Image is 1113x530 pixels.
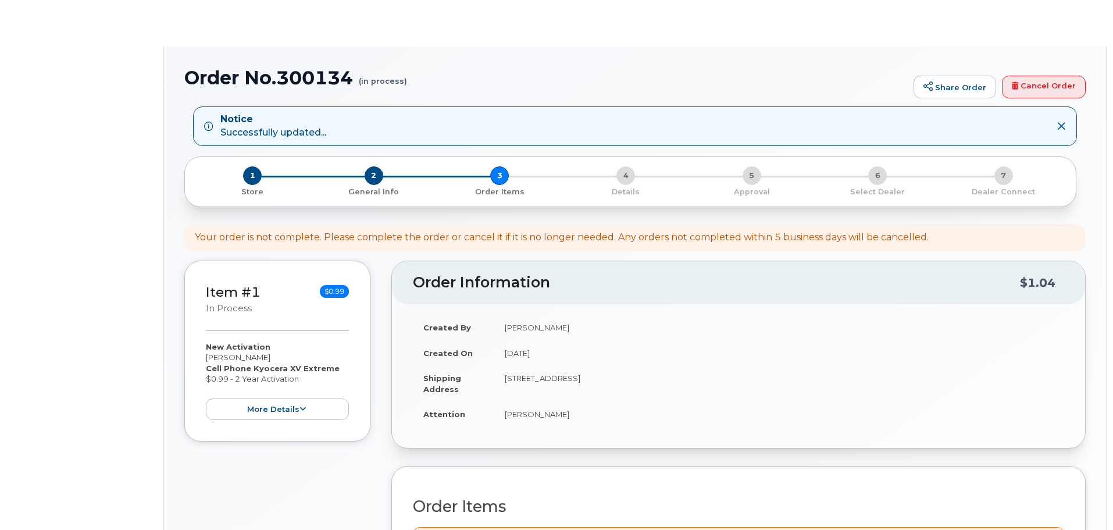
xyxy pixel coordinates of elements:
[494,365,1064,401] td: [STREET_ADDRESS]
[413,275,1020,291] h2: Order Information
[220,113,326,126] strong: Notice
[423,323,471,332] strong: Created By
[311,185,437,197] a: 2 General Info
[494,401,1064,427] td: [PERSON_NAME]
[316,187,433,197] p: General Info
[1002,76,1086,99] a: Cancel Order
[423,348,473,358] strong: Created On
[494,340,1064,366] td: [DATE]
[220,113,326,140] div: Successfully updated...
[1020,272,1055,294] div: $1.04
[423,374,461,394] strong: Shipping Address
[194,185,311,197] a: 1 Store
[423,410,465,419] strong: Attention
[494,315,1064,340] td: [PERSON_NAME]
[413,498,1064,515] h2: Order Items
[206,364,340,373] strong: Cell Phone Kyocera XV Extreme
[206,303,252,314] small: in process
[206,284,261,300] a: Item #1
[243,166,262,185] span: 1
[206,342,270,351] strong: New Activation
[320,285,349,298] span: $0.99
[365,166,383,185] span: 2
[359,67,407,86] small: (in process)
[206,342,349,420] div: [PERSON_NAME] $0.99 - 2 Year Activation
[184,67,908,88] h1: Order No.300134
[199,187,306,197] p: Store
[195,231,929,244] div: Your order is not complete. Please complete the order or cancel it if it is no longer needed. Any...
[206,399,349,420] button: more details
[914,76,996,99] a: Share Order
